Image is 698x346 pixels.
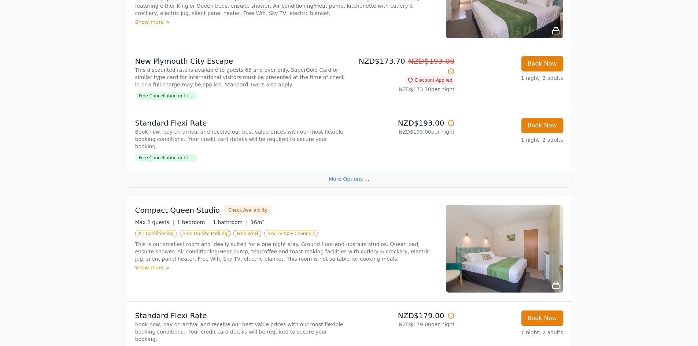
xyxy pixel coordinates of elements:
[135,219,174,225] span: Max 2 guests |
[352,56,455,77] p: NZD$173.70
[461,329,563,336] p: 1 night, 2 adults
[135,18,437,26] div: Show more >
[135,230,177,237] span: Air Conditioning
[352,118,455,128] p: NZD$193.00
[135,310,346,321] p: Standard Flexi Rate
[135,321,346,343] p: Book now, pay on arrival and receive our best value prices with our most flexible booking conditi...
[135,205,220,215] h3: Compact Queen Studio
[408,57,455,66] span: NZD$193.00
[135,154,197,161] span: Free Cancellation until ...
[126,171,572,187] div: More Options ...
[251,219,264,225] span: 16m²
[180,230,231,237] span: Free On-site Parking
[352,86,455,93] p: NZD$173.70 per night
[213,219,248,225] span: 1 bathroom |
[135,241,437,263] p: This is our smallest room and ideally suited for a one night stay. Ground floor and upstairs stud...
[352,321,455,328] p: NZD$179.00 per night
[264,230,318,237] span: Sky TV 50+ Channels
[352,310,455,321] p: NZD$179.00
[461,74,563,82] p: 1 night, 2 adults
[135,118,346,128] p: Standard Flexi Rate
[135,128,346,150] p: Book now, pay on arrival and receive our best value prices with our most flexible booking conditi...
[521,56,563,71] button: Book Now
[177,219,210,225] span: 1 bedroom |
[521,118,563,133] button: Book Now
[224,205,271,216] button: Check Availability
[233,230,261,237] span: Free Wi-Fi
[135,264,437,271] div: Show more >
[461,136,563,144] p: 1 night, 2 adults
[135,66,346,88] p: This discounted rate is available to guests 65 and over only. SuperGold Card or similar type card...
[521,310,563,326] button: Book Now
[135,92,197,100] span: Free Cancellation until ...
[406,77,455,84] span: Discount Applied
[135,56,346,66] p: New Plymouth City Escape
[352,128,455,135] p: NZD$193.00 per night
